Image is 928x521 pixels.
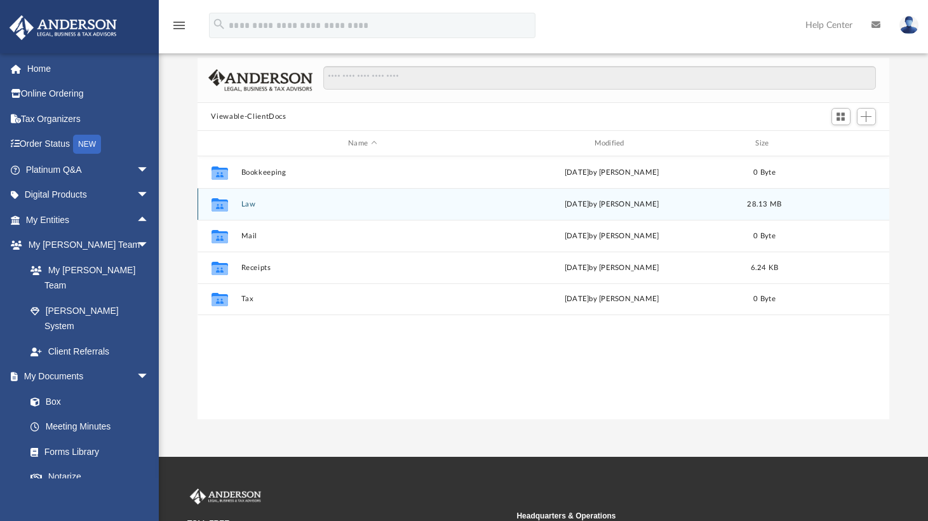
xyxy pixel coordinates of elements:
[9,157,168,182] a: Platinum Q&Aarrow_drop_down
[171,18,187,33] i: menu
[18,464,162,490] a: Notarize
[795,138,884,149] div: id
[899,16,918,34] img: User Pic
[211,111,286,123] button: Viewable-ClientDocs
[753,169,776,176] span: 0 Byte
[18,389,156,414] a: Box
[137,364,162,390] span: arrow_drop_down
[212,17,226,31] i: search
[490,231,733,242] div: [DATE] by [PERSON_NAME]
[198,156,890,419] div: grid
[137,182,162,208] span: arrow_drop_down
[203,138,234,149] div: id
[857,108,876,126] button: Add
[241,295,484,303] button: Tax
[18,298,162,339] a: [PERSON_NAME] System
[9,56,168,81] a: Home
[6,15,121,40] img: Anderson Advisors Platinum Portal
[9,233,162,258] a: My [PERSON_NAME] Teamarrow_drop_down
[9,81,168,107] a: Online Ordering
[490,294,733,305] div: [DATE] by [PERSON_NAME]
[9,106,168,132] a: Tax Organizers
[171,24,187,33] a: menu
[753,233,776,240] span: 0 Byte
[831,108,851,126] button: Switch to Grid View
[490,262,733,274] div: [DATE] by [PERSON_NAME]
[490,167,733,179] div: [DATE] by [PERSON_NAME]
[18,257,156,298] a: My [PERSON_NAME] Team
[187,489,264,505] img: Anderson Advisors Platinum Portal
[137,233,162,259] span: arrow_drop_down
[9,132,168,158] a: Order StatusNEW
[323,66,875,90] input: Search files and folders
[73,135,101,154] div: NEW
[747,201,781,208] span: 28.13 MB
[241,168,484,177] button: Bookkeeping
[490,138,734,149] div: Modified
[9,207,168,233] a: My Entitiesarrow_drop_up
[241,232,484,240] button: Mail
[750,264,778,271] span: 6.24 KB
[490,199,733,210] div: [DATE] by [PERSON_NAME]
[240,138,484,149] div: Name
[753,295,776,302] span: 0 Byte
[137,207,162,233] span: arrow_drop_up
[18,339,162,364] a: Client Referrals
[137,157,162,183] span: arrow_drop_down
[241,200,484,208] button: Law
[18,414,162,440] a: Meeting Minutes
[9,364,162,389] a: My Documentsarrow_drop_down
[241,264,484,272] button: Receipts
[18,439,156,464] a: Forms Library
[739,138,790,149] div: Size
[9,182,168,208] a: Digital Productsarrow_drop_down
